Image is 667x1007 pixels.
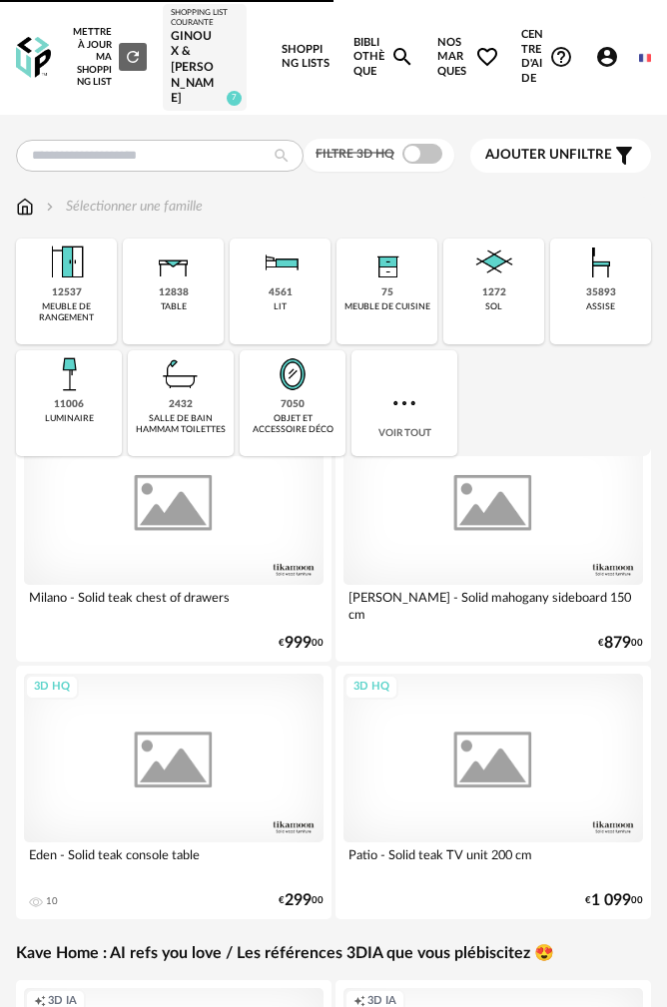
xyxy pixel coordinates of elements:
div: € 00 [279,637,324,650]
span: filtre [485,147,612,164]
div: lit [274,301,287,312]
img: more.7b13dc1.svg [388,387,420,419]
span: Help Circle Outline icon [549,45,573,69]
div: 75 [381,286,393,299]
div: € 00 [279,894,324,907]
div: sol [485,301,502,312]
div: 35893 [586,286,616,299]
div: table [161,301,187,312]
img: Salle%20de%20bain.png [157,350,205,398]
button: Ajouter unfiltre Filter icon [470,139,651,173]
div: luminaire [45,413,94,424]
img: Sol.png [470,239,518,286]
div: € 00 [585,894,643,907]
span: Centre d'aideHelp Circle Outline icon [521,28,573,86]
img: Luminaire.png [45,350,93,398]
span: 1 099 [591,894,631,907]
div: Voir tout [351,350,457,456]
div: meuble de cuisine [344,301,430,312]
div: [PERSON_NAME] - Solid mahogany sideboard 150 cm [343,585,643,625]
a: 3D HQ Patio - Solid teak TV unit 200 cm €1 09900 [335,666,651,919]
img: Rangement.png [363,239,411,286]
img: Table.png [150,239,198,286]
span: 299 [285,894,312,907]
a: 3D HQ Milano - Solid teak chest of drawers €99900 [16,409,332,663]
img: svg+xml;base64,PHN2ZyB3aWR0aD0iMTYiIGhlaWdodD0iMTYiIHZpZXdCb3g9IjAgMCAxNiAxNiIgZmlsbD0ibm9uZSIgeG... [42,197,58,217]
span: Ajouter un [485,148,569,162]
a: Shopping List courante GINOUX & [PERSON_NAME] 7 [171,8,239,107]
img: Miroir.png [269,350,317,398]
div: Shopping List courante [171,8,239,29]
span: 999 [285,637,312,650]
div: Mettre à jour ma Shopping List [72,26,147,88]
img: OXP [16,37,51,78]
span: Account Circle icon [595,45,628,69]
span: 879 [604,637,631,650]
div: 3D HQ [25,675,79,700]
div: 4561 [269,286,293,299]
a: 3D HQ [PERSON_NAME] - Solid mahogany sideboard 150 cm €87900 [335,409,651,663]
div: 7050 [281,398,305,411]
span: Refresh icon [124,52,142,62]
div: Eden - Solid teak console table [24,842,324,882]
span: Filtre 3D HQ [316,148,394,160]
div: 12537 [52,286,82,299]
a: Kave Home : AI refs you love / Les références 3DIA que vous plébiscitez 😍 [16,943,554,964]
span: Account Circle icon [595,45,619,69]
div: Milano - Solid teak chest of drawers [24,585,324,625]
div: salle de bain hammam toilettes [134,413,228,436]
div: objet et accessoire déco [246,413,339,436]
div: assise [586,301,615,312]
span: Filter icon [612,144,636,168]
div: meuble de rangement [22,301,111,324]
img: svg+xml;base64,PHN2ZyB3aWR0aD0iMTYiIGhlaWdodD0iMTciIHZpZXdCb3g9IjAgMCAxNiAxNyIgZmlsbD0ibm9uZSIgeG... [16,197,34,217]
span: Heart Outline icon [475,45,499,69]
div: 11006 [54,398,84,411]
span: Magnify icon [390,45,414,69]
img: Literie.png [257,239,305,286]
a: 3D HQ Eden - Solid teak console table 10 €29900 [16,666,332,919]
span: 7 [227,91,242,106]
div: 10 [46,895,58,907]
div: € 00 [598,637,643,650]
img: Meuble%20de%20rangement.png [43,239,91,286]
div: GINOUX & [PERSON_NAME] [171,29,239,107]
div: 3D HQ [344,675,398,700]
img: Assise.png [577,239,625,286]
div: Sélectionner une famille [42,197,203,217]
div: 1272 [482,286,506,299]
div: Patio - Solid teak TV unit 200 cm [343,842,643,882]
div: 12838 [159,286,189,299]
img: fr [639,52,651,64]
div: 2432 [169,398,193,411]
